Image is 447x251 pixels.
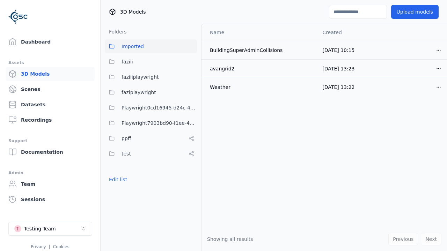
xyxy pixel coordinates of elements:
th: Name [201,24,317,41]
button: Playwright7903bd90-f1ee-40e5-8689-7a943bbd43ef [105,116,197,130]
span: | [49,244,50,249]
button: Select a workspace [8,222,92,236]
span: test [122,150,131,158]
a: Documentation [6,145,95,159]
h3: Folders [105,28,127,35]
span: 3D Models [120,8,146,15]
div: Assets [8,59,92,67]
div: Support [8,137,92,145]
span: faziiiplaywright [122,73,159,81]
img: Logo [8,7,28,26]
span: Playwright7903bd90-f1ee-40e5-8689-7a943bbd43ef [122,119,197,127]
div: T [14,225,21,232]
a: Dashboard [6,35,95,49]
button: faziplaywright [105,85,197,99]
span: [DATE] 13:22 [322,84,354,90]
span: faziplaywright [122,88,156,97]
a: Recordings [6,113,95,127]
span: Showing all results [207,236,253,242]
a: Privacy [31,244,46,249]
button: faziii [105,55,197,69]
span: Imported [122,42,144,51]
div: BuildingSuperAdminCollisions [210,47,311,54]
div: avangrid2 [210,65,311,72]
button: test [105,147,197,161]
a: Cookies [53,244,69,249]
button: ppff [105,131,197,145]
span: Playwright0cd16945-d24c-45f9-a8ba-c74193e3fd84 [122,104,197,112]
a: Sessions [6,192,95,206]
a: Datasets [6,98,95,112]
span: [DATE] 10:15 [322,47,354,53]
span: faziii [122,58,133,66]
a: 3D Models [6,67,95,81]
th: Created [317,24,382,41]
button: Edit list [105,173,131,186]
button: faziiiplaywright [105,70,197,84]
button: Playwright0cd16945-d24c-45f9-a8ba-c74193e3fd84 [105,101,197,115]
a: Team [6,177,95,191]
button: Upload models [391,5,439,19]
div: Admin [8,169,92,177]
span: [DATE] 13:23 [322,66,354,71]
div: Testing Team [24,225,56,232]
div: Weather [210,84,311,91]
span: ppff [122,134,131,143]
button: Imported [105,39,197,53]
a: Scenes [6,82,95,96]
